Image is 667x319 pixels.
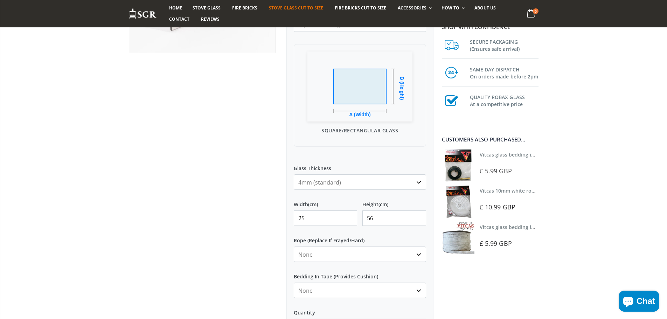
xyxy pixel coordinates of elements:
img: Vitcas white rope, glue and gloves kit 10mm [442,185,474,218]
a: Contact [164,14,195,25]
h3: SAME DAY DISPATCH On orders made before 2pm [470,65,539,80]
p: Square/Rectangular Glass [301,127,419,134]
span: Stove Glass Cut To Size [269,5,323,11]
h3: QUALITY ROBAX GLASS At a competitive price [470,92,539,108]
span: About us [474,5,496,11]
a: Vitcas 10mm white rope kit - includes rope seal and glue! [480,187,617,194]
span: (cm) [378,201,388,208]
span: £ 5.99 GBP [480,167,512,175]
h3: SECURE PACKAGING (Ensures safe arrival) [470,37,539,53]
a: How To [436,2,468,14]
a: Stove Glass [187,2,226,14]
span: Stove Glass [193,5,221,11]
inbox-online-store-chat: Shopify online store chat [617,291,661,313]
label: Bedding In Tape (Provides Cushion) [294,267,426,280]
a: Fire Bricks Cut To Size [329,2,391,14]
span: Contact [169,16,189,22]
label: Width [294,195,357,208]
label: Quantity [294,303,426,316]
span: Fire Bricks Cut To Size [335,5,386,11]
span: £ 5.99 GBP [480,239,512,248]
span: Fire Bricks [232,5,257,11]
a: Vitcas glass bedding in tape - 2mm x 10mm x 2 meters [480,151,610,158]
label: Rope (Replace If Frayed/Hard) [294,231,426,244]
a: Accessories [392,2,435,14]
span: 0 [533,8,539,14]
img: Square/Rectangular Glass [307,51,412,122]
span: How To [442,5,459,11]
img: Vitcas stove glass bedding in tape [442,222,474,254]
a: Reviews [196,14,225,25]
span: Accessories [398,5,426,11]
img: Vitcas stove glass bedding in tape [442,149,474,182]
a: Home [164,2,187,14]
a: Fire Bricks [227,2,263,14]
span: (cm) [308,201,318,208]
label: Height [362,195,426,208]
a: About us [469,2,501,14]
a: 0 [524,7,538,21]
span: Reviews [201,16,220,22]
span: Home [169,5,182,11]
a: Stove Glass Cut To Size [264,2,328,14]
a: Vitcas glass bedding in tape - 2mm x 15mm x 2 meters (White) [480,224,628,230]
div: Customers also purchased... [442,137,539,142]
span: £ 10.99 GBP [480,203,515,211]
label: Glass Thickness [294,159,426,172]
img: Stove Glass Replacement [129,8,157,20]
